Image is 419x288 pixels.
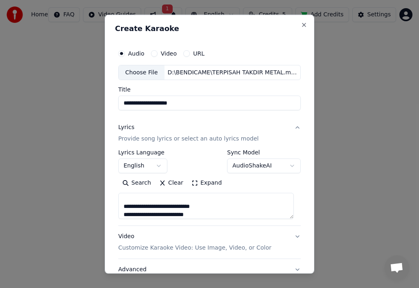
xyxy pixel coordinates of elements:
[193,50,205,56] label: URL
[118,117,301,150] button: LyricsProvide song lyrics or select an auto lyrics model
[128,50,144,56] label: Audio
[161,50,177,56] label: Video
[118,176,155,190] button: Search
[118,150,167,155] label: Lyrics Language
[118,135,259,143] p: Provide song lyrics or select an auto lyrics model
[118,259,301,280] button: Advanced
[227,150,301,155] label: Sync Model
[119,65,164,80] div: Choose File
[164,68,300,76] div: D:\BENDICAME\TERPISAH TAKDIR METAL.mp3
[118,232,271,252] div: Video
[118,150,301,225] div: LyricsProvide song lyrics or select an auto lyrics model
[115,25,304,32] h2: Create Karaoke
[118,87,301,92] label: Title
[118,226,301,259] button: VideoCustomize Karaoke Video: Use Image, Video, or Color
[118,123,134,132] div: Lyrics
[155,176,187,190] button: Clear
[118,244,271,252] p: Customize Karaoke Video: Use Image, Video, or Color
[187,176,226,190] button: Expand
